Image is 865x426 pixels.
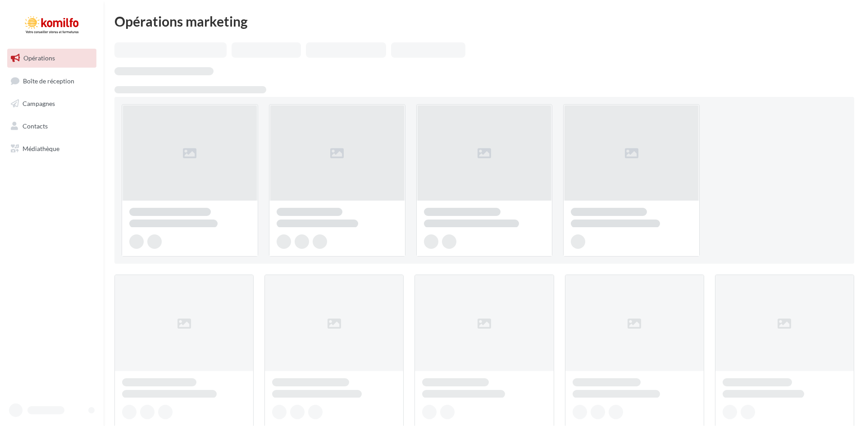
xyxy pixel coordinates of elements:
a: Contacts [5,117,98,136]
div: Opérations marketing [114,14,854,28]
a: Opérations [5,49,98,68]
span: Contacts [23,122,48,130]
a: Boîte de réception [5,71,98,91]
span: Campagnes [23,100,55,107]
span: Médiathèque [23,144,59,152]
a: Campagnes [5,94,98,113]
a: Médiathèque [5,139,98,158]
span: Opérations [23,54,55,62]
span: Boîte de réception [23,77,74,84]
